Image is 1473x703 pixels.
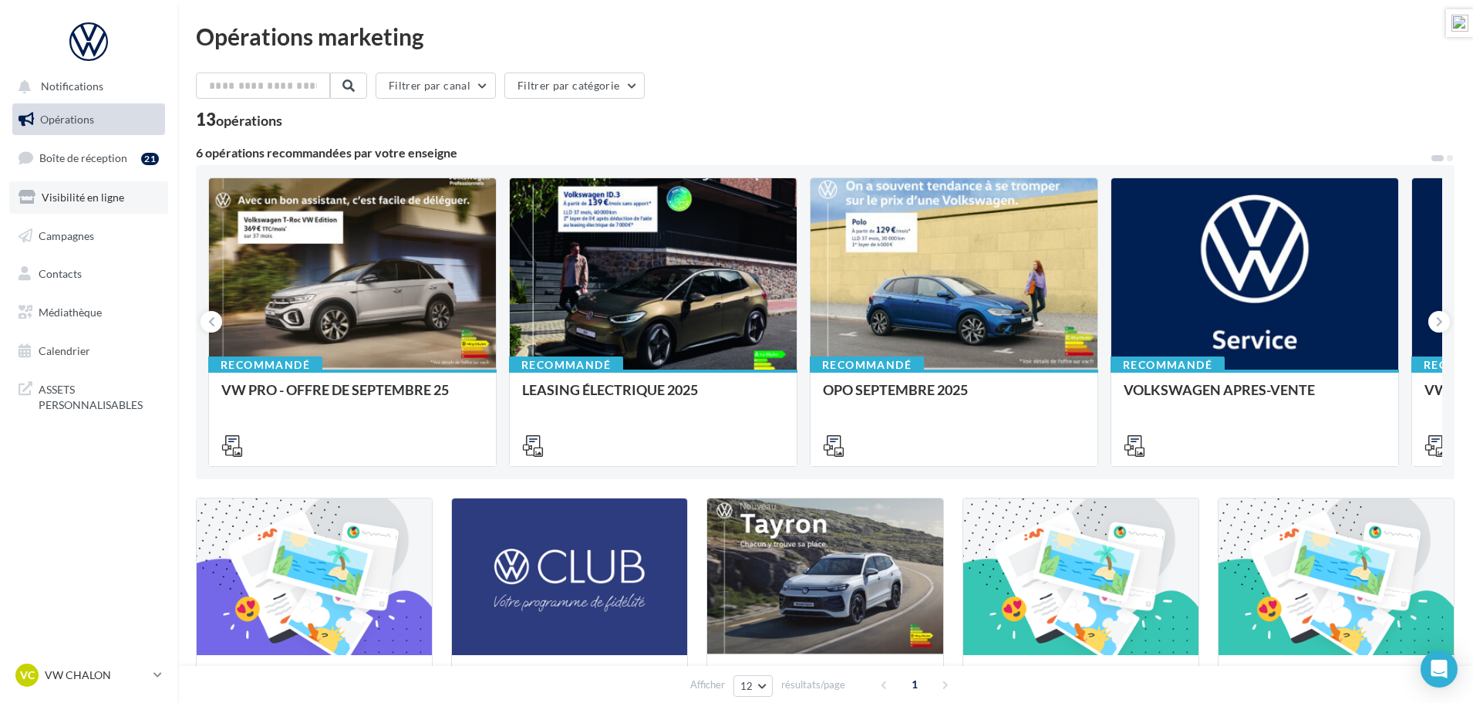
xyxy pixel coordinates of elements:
[733,675,773,697] button: 12
[9,296,168,329] a: Médiathèque
[823,382,1085,413] div: OPO SEPTEMBRE 2025
[42,191,124,204] span: Visibilité en ligne
[196,25,1454,48] div: Opérations marketing
[45,668,147,683] p: VW CHALON
[9,258,168,290] a: Contacts
[740,680,753,692] span: 12
[216,113,282,127] div: opérations
[196,111,282,128] div: 13
[39,306,102,319] span: Médiathèque
[810,357,924,373] div: Recommandé
[376,73,496,99] button: Filtrer par canal
[9,335,168,367] a: Calendrier
[9,181,168,214] a: Visibilité en ligne
[9,141,168,174] a: Boîte de réception21
[39,379,159,412] span: ASSETS PERSONNALISABLES
[41,80,103,93] span: Notifications
[39,151,127,164] span: Boîte de réception
[1124,382,1386,413] div: VOLKSWAGEN APRES-VENTE
[504,73,645,99] button: Filtrer par catégorie
[221,382,484,413] div: VW PRO - OFFRE DE SEPTEMBRE 25
[12,661,165,690] a: VC VW CHALON
[781,678,845,692] span: résultats/page
[196,147,1430,159] div: 6 opérations recommandées par votre enseigne
[141,153,159,165] div: 21
[39,344,90,357] span: Calendrier
[40,113,94,126] span: Opérations
[9,220,168,252] a: Campagnes
[20,668,35,683] span: VC
[39,228,94,242] span: Campagnes
[509,357,623,373] div: Recommandé
[208,357,322,373] div: Recommandé
[9,103,168,136] a: Opérations
[9,373,168,418] a: ASSETS PERSONNALISABLES
[1111,357,1225,373] div: Recommandé
[1421,651,1458,688] div: Open Intercom Messenger
[902,672,927,697] span: 1
[690,678,725,692] span: Afficher
[39,267,82,280] span: Contacts
[522,382,784,413] div: LEASING ÉLECTRIQUE 2025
